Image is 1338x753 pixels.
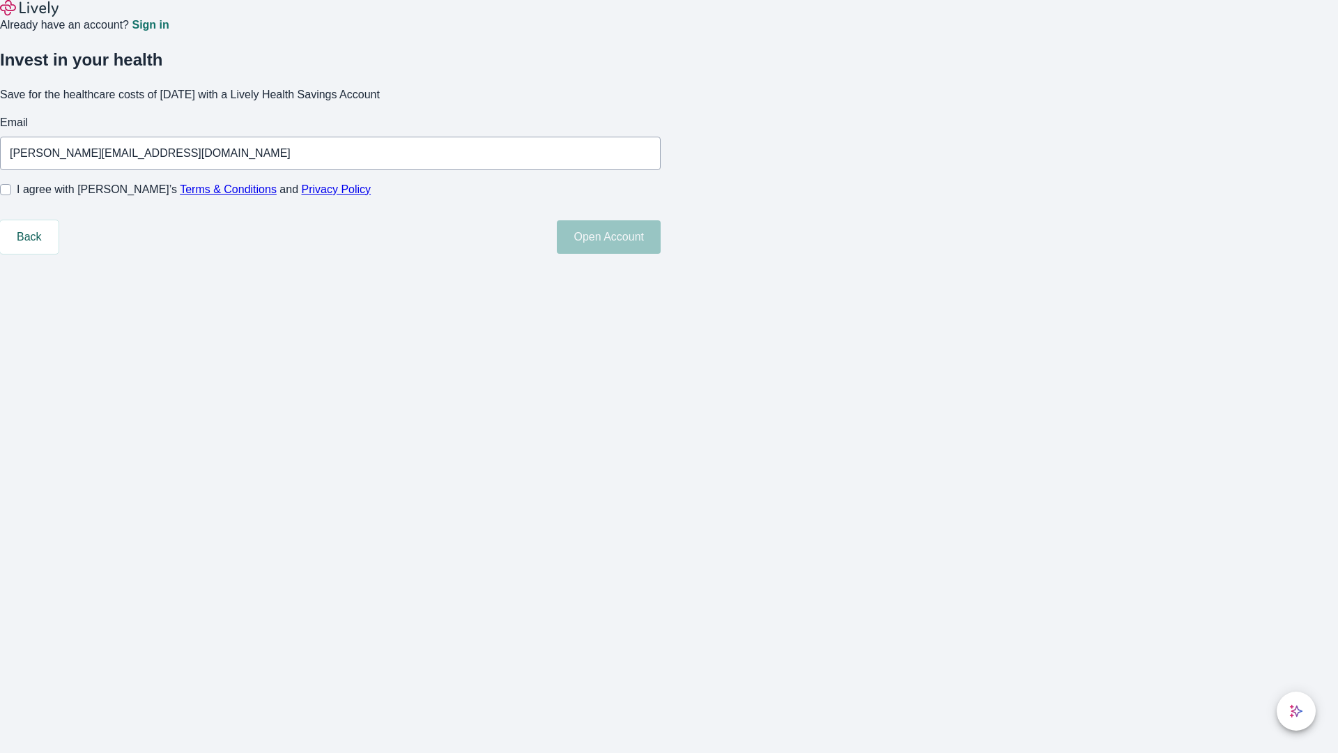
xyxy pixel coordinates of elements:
[180,183,277,195] a: Terms & Conditions
[1289,704,1303,718] svg: Lively AI Assistant
[132,20,169,31] a: Sign in
[1277,692,1316,731] button: chat
[302,183,371,195] a: Privacy Policy
[17,181,371,198] span: I agree with [PERSON_NAME]’s and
